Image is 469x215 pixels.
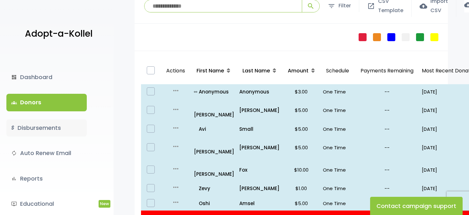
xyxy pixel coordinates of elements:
[194,199,234,208] a: Oshi
[285,143,318,152] p: $5.00
[242,67,270,74] span: Last Name
[194,87,234,96] p: Anonymous
[323,106,352,115] p: One Time
[239,199,279,208] a: Amsel
[239,106,279,115] a: [PERSON_NAME]
[357,166,417,174] p: --
[285,184,318,193] p: $1.00
[6,69,87,86] a: dashboardDashboard
[357,87,417,96] p: --
[420,2,427,10] span: cloud_upload
[285,87,318,96] p: $3.00
[172,87,180,94] i: more_horiz
[99,200,110,207] span: New
[11,201,17,207] i: ondemand_video
[357,60,417,82] p: Payments Remaining
[323,87,352,96] p: One Time
[194,102,234,119] a: [PERSON_NAME]
[11,100,17,106] span: groups
[22,19,93,49] a: Adopt-a-Kollel
[323,199,352,208] p: One Time
[197,67,224,74] span: First Name
[11,123,14,133] i: $
[11,150,17,156] i: autorenew
[328,2,335,10] span: filter_list
[194,90,199,93] i: all_inclusive
[194,125,234,133] a: Avi
[239,125,279,133] a: Small
[357,125,417,133] p: --
[194,161,234,178] a: [PERSON_NAME]
[370,197,463,215] button: Contact campaign support
[25,26,93,42] p: Adopt-a-Kollel
[172,198,180,206] i: more_horiz
[194,139,234,156] a: [PERSON_NAME]
[172,183,180,191] i: more_horiz
[285,125,318,133] p: $5.00
[172,143,180,150] i: more_horiz
[6,94,87,111] a: groupsDonors
[357,143,417,152] p: --
[11,176,17,182] i: bar_chart
[307,2,315,10] span: search
[357,199,417,208] p: --
[285,166,318,174] p: $10.00
[172,165,180,173] i: more_horiz
[6,119,87,137] a: $Disbursements
[239,184,279,193] a: [PERSON_NAME]
[11,74,17,80] i: dashboard
[6,145,87,162] a: autorenewAuto Renew Email
[285,199,318,208] p: $5.00
[339,1,351,11] span: Filter
[172,124,180,132] i: more_horiz
[323,184,352,193] p: One Time
[172,106,180,113] i: more_horiz
[357,184,417,193] p: --
[239,87,279,96] a: Anonymous
[323,166,352,174] p: One Time
[288,67,309,74] span: Amount
[323,143,352,152] p: One Time
[6,195,87,212] a: ondemand_videoEducationalNew
[367,2,375,10] span: open_in_new
[323,60,352,82] p: Schedule
[239,143,279,152] a: [PERSON_NAME]
[323,125,352,133] p: One Time
[285,106,318,115] p: $5.00
[163,60,188,82] p: Actions
[357,106,417,115] p: --
[239,166,279,174] a: Fox
[194,87,234,96] a: all_inclusiveAnonymous
[194,184,234,193] a: Zevy
[6,170,87,187] a: bar_chartReports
